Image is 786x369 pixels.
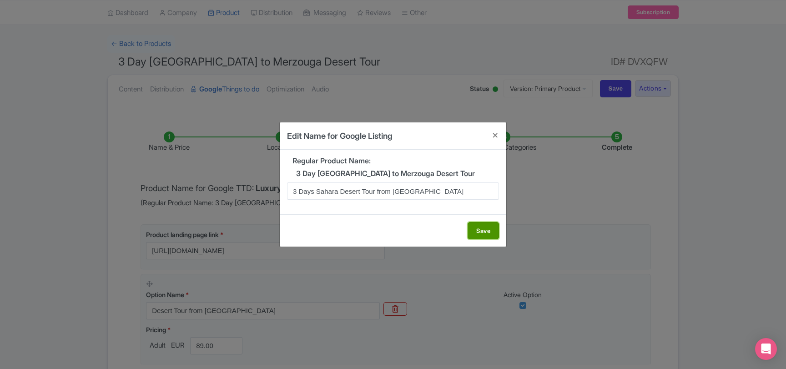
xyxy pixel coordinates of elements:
h5: 3 Day [GEOGRAPHIC_DATA] to Merzouga Desert Tour [287,170,499,178]
div: Open Intercom Messenger [755,338,777,360]
h4: Edit Name for Google Listing [287,130,393,142]
input: Name for Product on Google [287,182,499,200]
button: Save [468,222,499,239]
h5: Regular Product Name: [287,157,499,165]
button: Close [484,122,506,148]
